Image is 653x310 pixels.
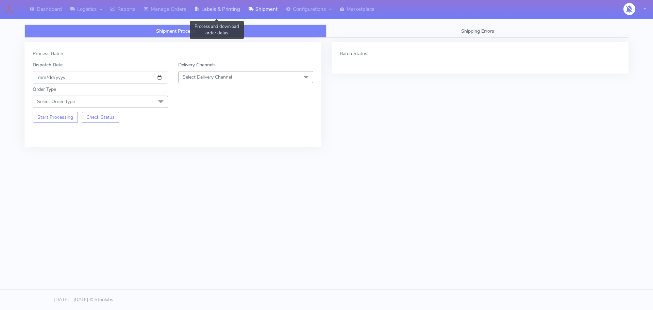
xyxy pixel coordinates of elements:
div: Batch Status [340,50,620,57]
span: Select Order Type [37,98,75,105]
ul: Tabs [24,25,629,38]
div: Process Batch [33,50,313,57]
label: Dispatch Date [33,61,63,68]
span: Shipment Process [156,28,195,34]
button: Start Processing [33,112,78,123]
button: Check Status [82,112,119,123]
label: Order Type [33,86,56,93]
span: Shipping Errors [461,28,494,34]
label: Delivery Channels [178,61,216,68]
span: Select Delivery Channel [183,74,232,80]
